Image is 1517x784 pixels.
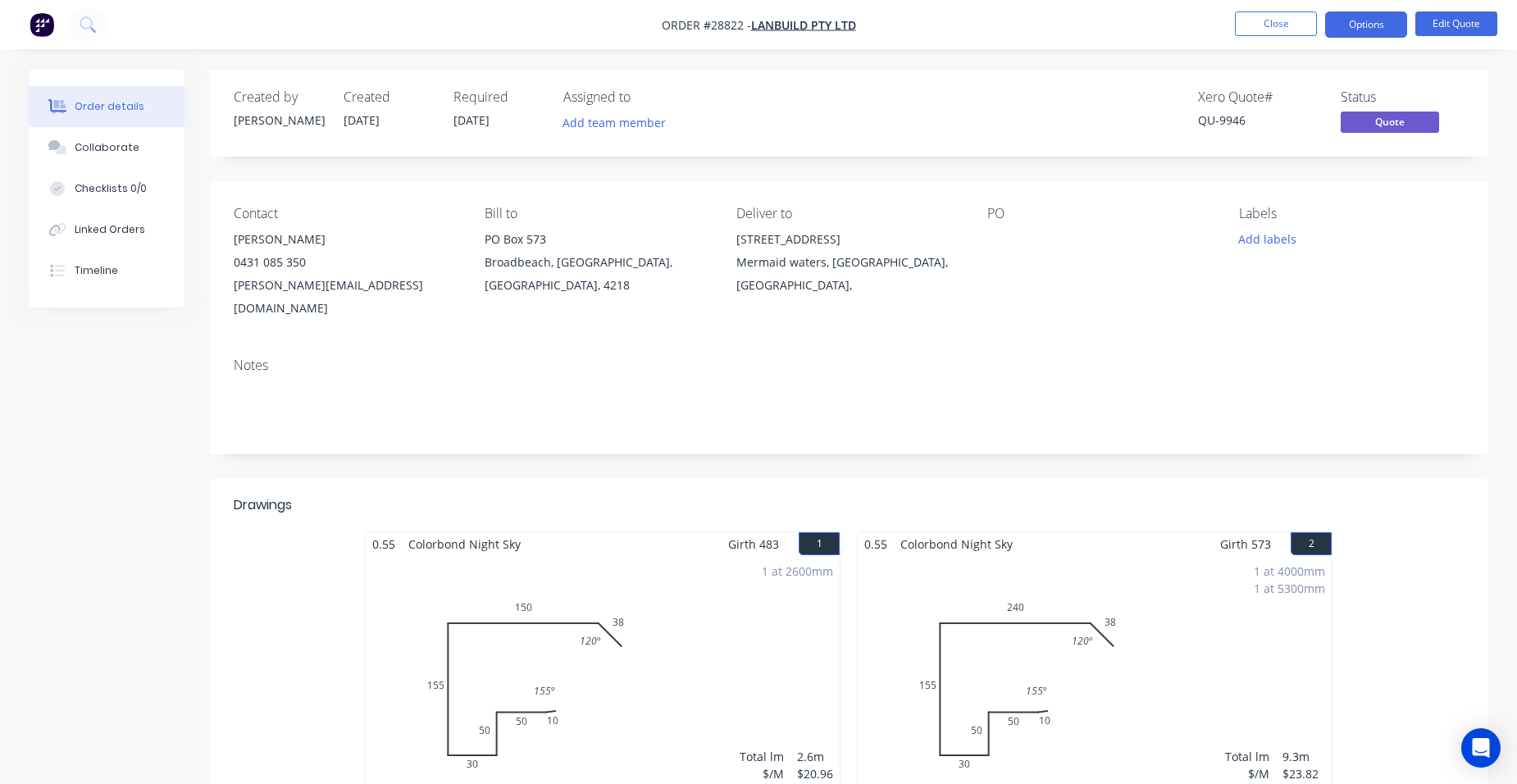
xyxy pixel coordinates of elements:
div: Mermaid waters, [GEOGRAPHIC_DATA], [GEOGRAPHIC_DATA], [736,251,961,297]
div: [STREET_ADDRESS] [736,228,961,251]
div: Drawings [234,495,292,515]
div: Linked Orders [75,222,145,237]
button: Options [1325,11,1407,38]
div: $/M [1225,765,1269,782]
button: Edit Quote [1415,11,1497,36]
span: Girth 483 [728,532,779,556]
div: 2.6m [797,748,833,765]
div: Created [344,89,434,105]
div: Order details [75,99,144,114]
div: QU-9946 [1198,112,1321,129]
div: Collaborate [75,140,139,155]
button: Add labels [1229,228,1305,250]
div: Open Intercom Messenger [1461,728,1501,768]
span: Colorbond Night Sky [402,532,527,556]
span: Girth 573 [1220,532,1271,556]
button: 1 [799,532,840,555]
div: Total lm [740,748,784,765]
a: Lanbuild Pty Ltd [751,17,856,33]
div: $20.96 [797,765,833,782]
div: [PERSON_NAME] [234,112,324,129]
button: Order details [29,86,184,127]
button: Checklists 0/0 [29,168,184,209]
div: 1 at 5300mm [1254,580,1325,597]
button: Timeline [29,250,184,291]
div: PO Box 573Broadbeach, [GEOGRAPHIC_DATA], [GEOGRAPHIC_DATA], 4218 [485,228,709,297]
div: Created by [234,89,324,105]
button: Collaborate [29,127,184,168]
span: Quote [1341,112,1439,132]
div: 0431 085 350 [234,251,458,274]
span: 0.55 [366,532,402,556]
button: Close [1235,11,1317,36]
span: Colorbond Night Sky [894,532,1019,556]
div: Status [1341,89,1464,105]
div: PO Box 573 [485,228,709,251]
div: 1 at 2600mm [762,563,833,580]
div: Contact [234,206,458,221]
div: [PERSON_NAME][EMAIL_ADDRESS][DOMAIN_NAME] [234,274,458,320]
div: Required [453,89,544,105]
div: 1 at 4000mm [1254,563,1325,580]
div: Bill to [485,206,709,221]
button: Linked Orders [29,209,184,250]
div: 9.3m [1282,748,1325,765]
div: Broadbeach, [GEOGRAPHIC_DATA], [GEOGRAPHIC_DATA], 4218 [485,251,709,297]
div: Timeline [75,263,118,278]
span: 0.55 [858,532,894,556]
div: Total lm [1225,748,1269,765]
div: Checklists 0/0 [75,181,147,196]
span: [DATE] [344,112,380,128]
div: [STREET_ADDRESS]Mermaid waters, [GEOGRAPHIC_DATA], [GEOGRAPHIC_DATA], [736,228,961,297]
button: Add team member [554,112,675,134]
div: Labels [1239,206,1464,221]
div: [PERSON_NAME] [234,228,458,251]
img: Factory [30,12,54,37]
div: [PERSON_NAME]0431 085 350[PERSON_NAME][EMAIL_ADDRESS][DOMAIN_NAME] [234,228,458,320]
div: Notes [234,358,1464,373]
div: $23.82 [1282,765,1325,782]
button: 2 [1291,532,1332,555]
div: PO [987,206,1212,221]
span: Order #28822 - [662,17,751,33]
span: [DATE] [453,112,490,128]
button: Add team member [563,112,675,134]
div: Xero Quote # [1198,89,1321,105]
div: Assigned to [563,89,727,105]
div: $/M [740,765,784,782]
div: Deliver to [736,206,961,221]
